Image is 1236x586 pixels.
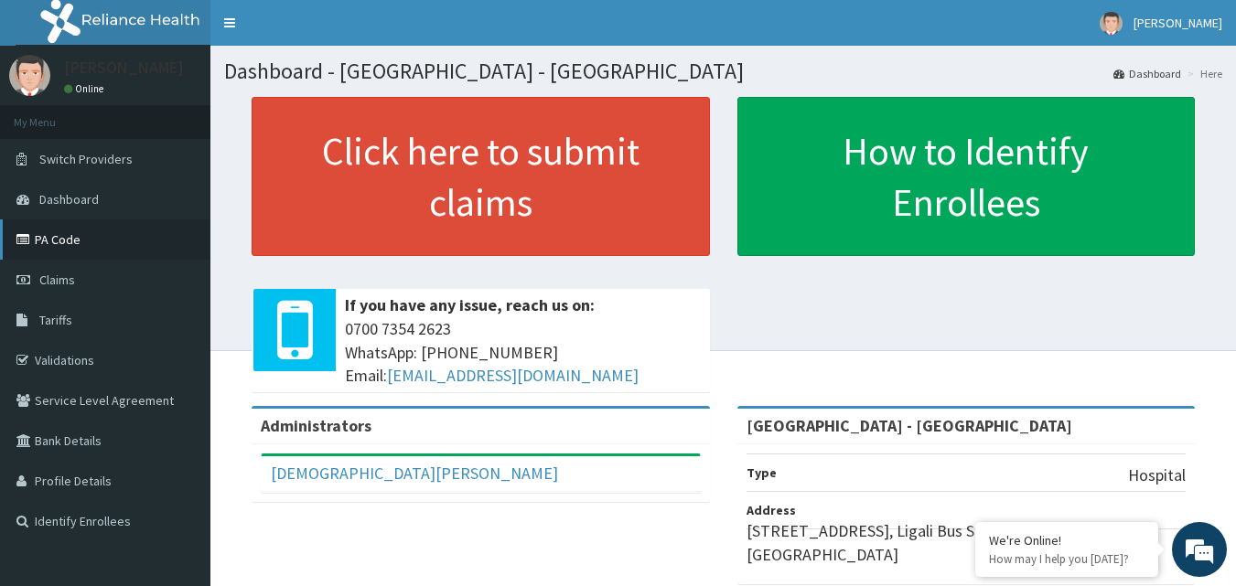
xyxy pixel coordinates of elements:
a: Dashboard [1113,66,1181,81]
span: We're online! [106,176,253,361]
img: User Image [1100,12,1123,35]
a: [EMAIL_ADDRESS][DOMAIN_NAME] [387,365,639,386]
b: If you have any issue, reach us on: [345,294,595,315]
p: Hospital [1128,463,1186,487]
span: Dashboard [39,191,99,208]
a: Click here to submit claims [252,97,710,256]
p: [PERSON_NAME] [64,59,184,76]
span: Switch Providers [39,151,133,167]
div: Chat with us now [95,102,307,126]
b: Type [747,464,777,481]
p: [STREET_ADDRESS], Ligali Bus Stop. Ajegunle- [GEOGRAPHIC_DATA] [747,519,1187,566]
p: How may I help you today? [989,551,1145,567]
b: Address [747,502,796,518]
span: Tariffs [39,312,72,328]
a: [DEMOGRAPHIC_DATA][PERSON_NAME] [271,463,558,484]
span: Claims [39,272,75,288]
img: d_794563401_company_1708531726252_794563401 [34,91,74,137]
textarea: Type your message and hit 'Enter' [9,391,349,455]
a: How to Identify Enrollees [737,97,1196,256]
div: We're Online! [989,532,1145,549]
span: [PERSON_NAME] [1134,15,1222,31]
li: Here [1183,66,1222,81]
a: Online [64,82,108,95]
span: 0700 7354 2623 WhatsApp: [PHONE_NUMBER] Email: [345,317,701,388]
h1: Dashboard - [GEOGRAPHIC_DATA] - [GEOGRAPHIC_DATA] [224,59,1222,83]
div: Minimize live chat window [300,9,344,53]
b: Administrators [261,415,371,436]
strong: [GEOGRAPHIC_DATA] - [GEOGRAPHIC_DATA] [747,415,1072,436]
img: User Image [9,55,50,96]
